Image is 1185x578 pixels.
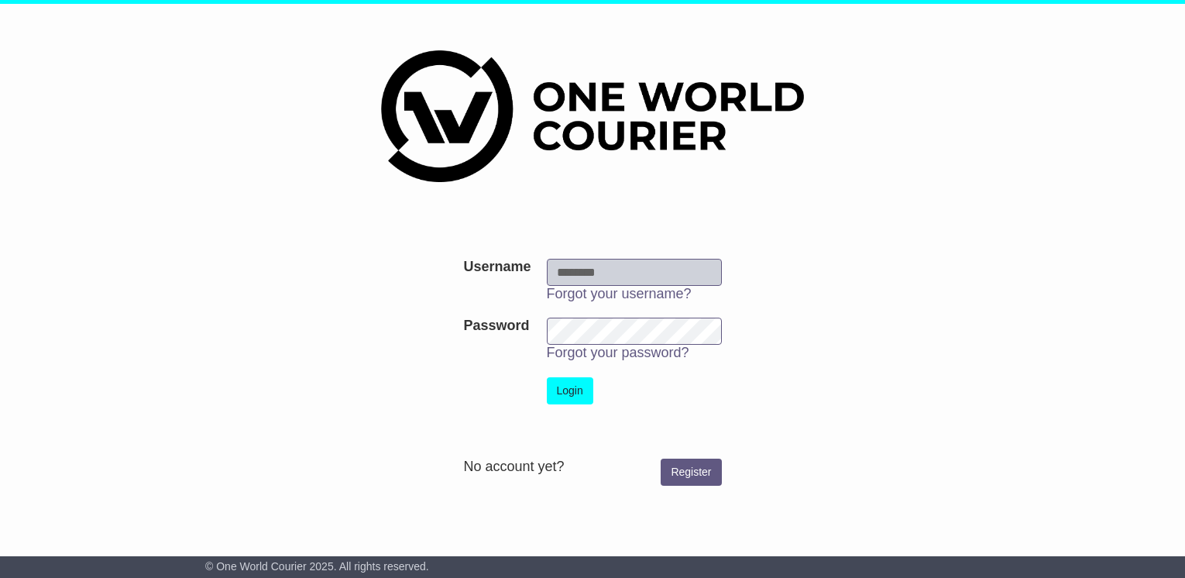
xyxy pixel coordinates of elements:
[463,459,721,476] div: No account yet?
[547,286,692,301] a: Forgot your username?
[547,345,689,360] a: Forgot your password?
[547,377,593,404] button: Login
[661,459,721,486] a: Register
[463,259,531,276] label: Username
[205,560,429,573] span: © One World Courier 2025. All rights reserved.
[463,318,529,335] label: Password
[381,50,804,182] img: One World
